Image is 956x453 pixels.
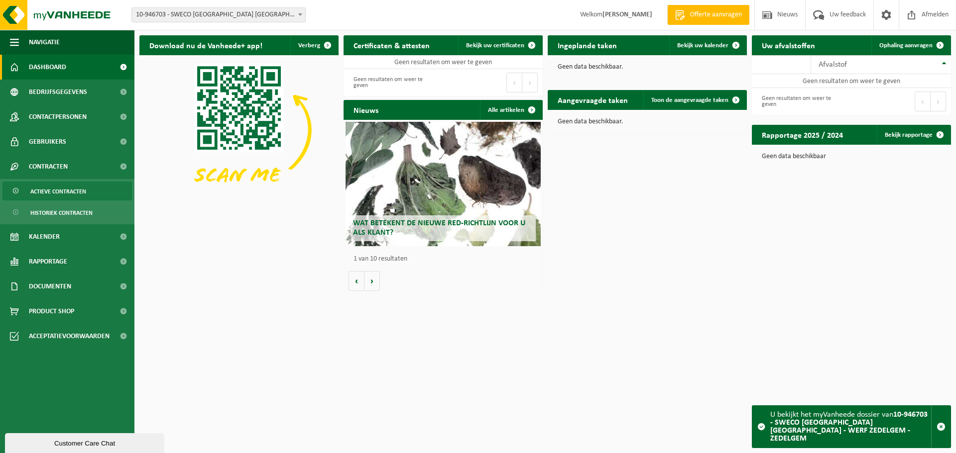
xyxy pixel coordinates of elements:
a: Wat betekent de nieuwe RED-richtlijn voor u als klant? [346,122,541,246]
h2: Aangevraagde taken [548,90,638,109]
strong: 10-946703 - SWECO [GEOGRAPHIC_DATA] [GEOGRAPHIC_DATA] - WERF ZEDELGEM - ZEDELGEM [770,411,928,443]
a: Actieve contracten [2,181,132,200]
h2: Ingeplande taken [548,35,627,55]
h2: Uw afvalstoffen [752,35,825,55]
div: Geen resultaten om weer te geven [757,91,846,112]
span: Contactpersonen [29,104,87,129]
span: Toon de aangevraagde taken [651,97,728,103]
button: Verberg [290,35,338,55]
a: Toon de aangevraagde taken [643,90,746,110]
a: Ophaling aanvragen [871,35,950,55]
span: 10-946703 - SWECO BELGIUM NV - WERF ZEDELGEM - ZEDELGEM [131,7,306,22]
button: Vorige [349,271,364,291]
a: Historiek contracten [2,203,132,222]
div: U bekijkt het myVanheede dossier van [770,406,931,448]
span: 10-946703 - SWECO BELGIUM NV - WERF ZEDELGEM - ZEDELGEM [132,8,305,22]
span: Offerte aanvragen [688,10,744,20]
span: Kalender [29,224,60,249]
span: Bedrijfsgegevens [29,80,87,104]
td: Geen resultaten om weer te geven [344,55,543,69]
span: Historiek contracten [30,203,93,222]
span: Afvalstof [819,61,847,69]
span: Dashboard [29,55,66,80]
button: Previous [506,73,522,92]
span: Actieve contracten [30,182,86,201]
p: Geen data beschikbaar. [558,64,737,71]
button: Next [522,73,538,92]
span: Documenten [29,274,71,299]
span: Product Shop [29,299,74,324]
span: Ophaling aanvragen [879,42,933,49]
a: Offerte aanvragen [667,5,749,25]
a: Alle artikelen [480,100,542,120]
button: Previous [915,91,931,111]
h2: Nieuws [344,100,388,119]
span: Verberg [298,42,320,49]
p: Geen data beschikbaar. [558,118,737,125]
a: Bekijk uw kalender [669,35,746,55]
div: Geen resultaten om weer te geven [349,72,438,93]
span: Bekijk uw kalender [677,42,728,49]
h2: Rapportage 2025 / 2024 [752,125,853,144]
p: 1 van 10 resultaten [354,256,538,263]
a: Bekijk uw certificaten [458,35,542,55]
span: Navigatie [29,30,60,55]
p: Geen data beschikbaar [762,153,941,160]
h2: Download nu de Vanheede+ app! [139,35,272,55]
strong: [PERSON_NAME] [602,11,652,18]
span: Gebruikers [29,129,66,154]
a: Bekijk rapportage [877,125,950,145]
td: Geen resultaten om weer te geven [752,74,951,88]
span: Acceptatievoorwaarden [29,324,110,349]
button: Next [931,91,946,111]
img: Download de VHEPlus App [139,55,339,204]
iframe: chat widget [5,431,166,453]
span: Bekijk uw certificaten [466,42,524,49]
span: Wat betekent de nieuwe RED-richtlijn voor u als klant? [353,219,525,237]
span: Rapportage [29,249,67,274]
h2: Certificaten & attesten [344,35,440,55]
span: Contracten [29,154,68,179]
button: Volgende [364,271,380,291]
